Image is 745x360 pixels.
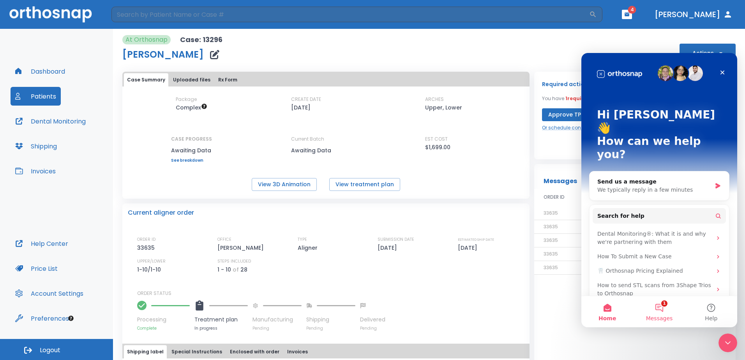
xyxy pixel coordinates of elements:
p: Pending [360,325,385,331]
button: Uploaded files [170,73,214,86]
button: Preferences [11,309,74,328]
button: Shipping label [124,345,167,358]
span: Up to 50 Steps (100 aligners) [176,104,207,111]
div: tabs [124,345,528,358]
h1: [PERSON_NAME] [122,50,204,59]
p: UPPER/LOWER [137,258,166,265]
p: SUBMISSION DATE [378,236,414,243]
a: Invoices [11,162,60,180]
span: 33635 [544,237,558,244]
div: tabs [124,73,528,86]
p: Case: 13296 [180,35,222,44]
button: Account Settings [11,284,88,303]
button: Dashboard [11,62,70,81]
iframe: Intercom live chat [581,53,737,327]
p: TYPE [298,236,307,243]
p: of [233,265,239,274]
p: 1 - 10 [217,265,231,274]
p: Awaiting Data [291,146,361,155]
button: Price List [11,259,62,278]
button: Enclosed with order [227,345,282,358]
p: Current aligner order [128,208,194,217]
a: See breakdown [171,158,212,163]
p: CREATE DATE [291,96,321,103]
p: Shipping [306,316,355,324]
button: View treatment plan [329,178,400,191]
p: Upper, Lower [425,103,462,112]
p: [DATE] [458,243,480,252]
p: STEPS INCLUDED [217,258,251,265]
p: OFFICE [217,236,231,243]
p: ARCHES [425,96,444,103]
button: Patients [11,87,61,106]
button: Approve TP [542,108,587,121]
img: Orthosnap [9,6,92,22]
span: 33635 [544,210,558,216]
button: View 3D Animation [252,178,317,191]
p: Package [176,96,197,103]
p: Required actions [542,79,591,89]
iframe: Intercom live chat [719,334,737,352]
p: 1-10/1-10 [137,265,164,274]
button: Special Instructions [168,345,225,358]
p: At Orthosnap [125,35,168,44]
p: [PERSON_NAME] [217,243,267,252]
button: Case Summary [124,73,168,86]
p: 28 [240,265,247,274]
p: ORDER ID [137,236,155,243]
p: CASE PROGRESS [171,136,212,143]
p: Processing [137,316,190,324]
button: Actions [680,44,736,62]
p: $1,699.00 [425,143,450,152]
p: ESTIMATED SHIP DATE [458,236,494,243]
p: Messages [544,176,577,186]
span: 33635 [544,264,558,271]
button: Rx Form [215,73,240,86]
p: [DATE] [291,103,311,112]
button: [PERSON_NAME] [651,7,736,21]
p: EST COST [425,136,448,143]
span: 33635 [544,223,558,230]
span: ORDER ID [544,194,565,201]
button: Invoices [284,345,311,358]
p: Aligner [298,243,320,252]
p: 33635 [137,243,157,252]
button: Help Center [11,234,73,253]
button: Shipping [11,137,62,155]
span: 4 [628,6,636,14]
p: Complete [137,325,190,331]
p: Awaiting Data [171,146,212,155]
input: Search by Patient Name or Case # [111,7,589,22]
p: [DATE] [378,243,400,252]
button: Dental Monitoring [11,112,90,131]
